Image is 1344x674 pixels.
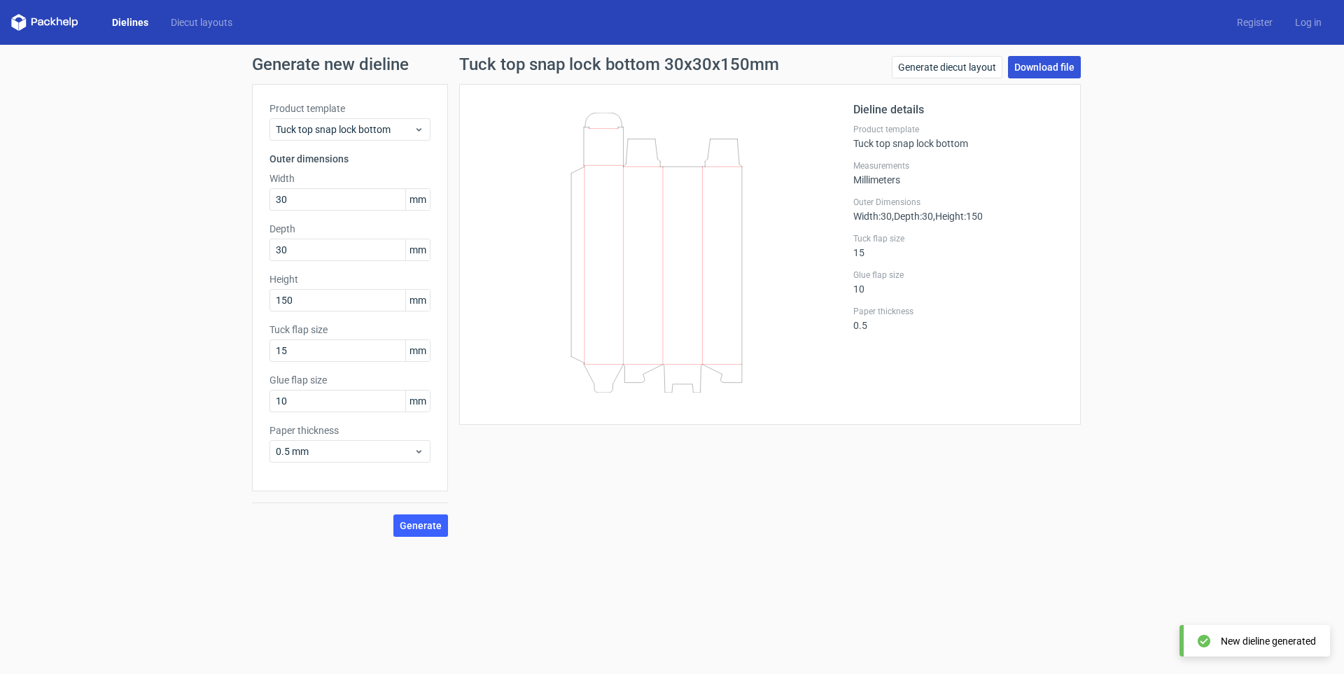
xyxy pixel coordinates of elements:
label: Depth [269,222,430,236]
h1: Generate new dieline [252,56,1092,73]
span: mm [405,340,430,361]
label: Glue flap size [269,373,430,387]
label: Paper thickness [853,306,1063,317]
label: Product template [853,124,1063,135]
div: 15 [853,233,1063,258]
div: New dieline generated [1221,634,1316,648]
span: mm [405,239,430,260]
a: Generate diecut layout [892,56,1002,78]
a: Log in [1284,15,1333,29]
span: mm [405,290,430,311]
a: Dielines [101,15,160,29]
div: 10 [853,269,1063,295]
button: Generate [393,514,448,537]
label: Height [269,272,430,286]
label: Product template [269,101,430,115]
label: Tuck flap size [269,323,430,337]
span: Generate [400,521,442,531]
h1: Tuck top snap lock bottom 30x30x150mm [459,56,779,73]
span: , Depth : 30 [892,211,933,222]
label: Measurements [853,160,1063,171]
span: 0.5 mm [276,444,414,458]
div: Tuck top snap lock bottom [853,124,1063,149]
a: Diecut layouts [160,15,244,29]
span: mm [405,189,430,210]
label: Glue flap size [853,269,1063,281]
span: mm [405,391,430,412]
div: 0.5 [853,306,1063,331]
label: Outer Dimensions [853,197,1063,208]
span: Width : 30 [853,211,892,222]
div: Millimeters [853,160,1063,185]
label: Tuck flap size [853,233,1063,244]
label: Width [269,171,430,185]
label: Paper thickness [269,423,430,437]
span: Tuck top snap lock bottom [276,122,414,136]
a: Register [1226,15,1284,29]
h3: Outer dimensions [269,152,430,166]
span: , Height : 150 [933,211,983,222]
h2: Dieline details [853,101,1063,118]
a: Download file [1008,56,1081,78]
